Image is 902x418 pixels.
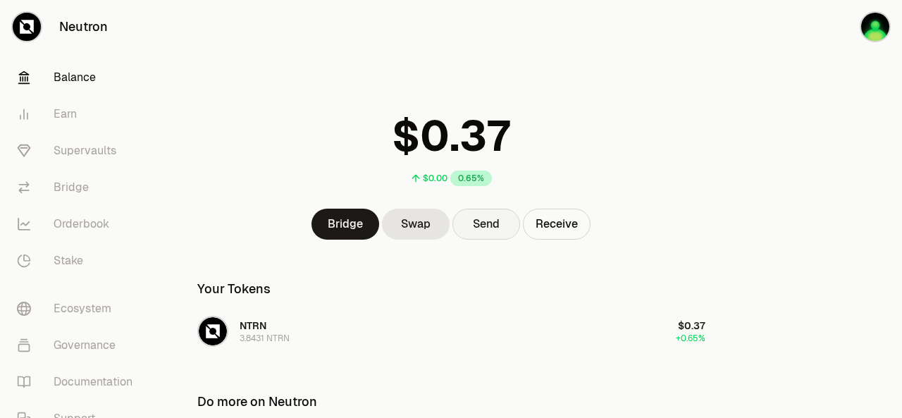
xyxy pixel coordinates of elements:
a: Swap [382,209,450,240]
a: Stake [6,242,152,279]
span: +0.65% [676,333,705,344]
img: NTRN Logo [199,317,227,345]
span: $0.37 [678,319,705,332]
button: Receive [523,209,591,240]
div: Your Tokens [197,279,271,299]
a: Documentation [6,364,152,400]
a: Earn [6,96,152,133]
a: Bridge [6,169,152,206]
div: $0.00 [423,173,447,184]
a: Governance [6,327,152,364]
button: Send [452,209,520,240]
a: Orderbook [6,206,152,242]
img: Douglas Kamsou [861,13,889,41]
a: Balance [6,59,152,96]
a: Ecosystem [6,290,152,327]
a: Supervaults [6,133,152,169]
button: NTRN LogoNTRN3.8431 NTRN$0.37+0.65% [189,310,714,352]
a: Bridge [311,209,379,240]
div: 3.8431 NTRN [240,333,290,344]
div: Do more on Neutron [197,392,317,412]
span: NTRN [240,319,266,332]
div: 0.65% [450,171,492,186]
